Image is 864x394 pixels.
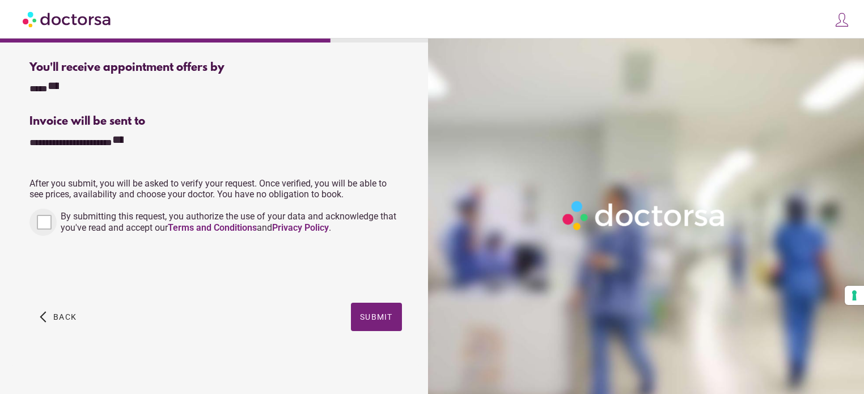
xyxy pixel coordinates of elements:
img: icons8-customer-100.png [834,12,850,28]
iframe: reCAPTCHA [29,247,202,291]
a: Privacy Policy [272,222,329,233]
span: By submitting this request, you authorize the use of your data and acknowledge that you've read a... [61,211,396,233]
span: Submit [360,312,393,321]
button: arrow_back_ios Back [35,303,81,331]
div: You'll receive appointment offers by [29,61,401,74]
p: After you submit, you will be asked to verify your request. Once verified, you will be able to se... [29,178,401,200]
button: Submit [351,303,402,331]
button: Your consent preferences for tracking technologies [845,286,864,305]
span: Back [53,312,77,321]
a: Terms and Conditions [168,222,257,233]
img: Logo-Doctorsa-trans-White-partial-flat.png [558,196,731,235]
div: Invoice will be sent to [29,115,401,128]
img: Doctorsa.com [23,6,112,32]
